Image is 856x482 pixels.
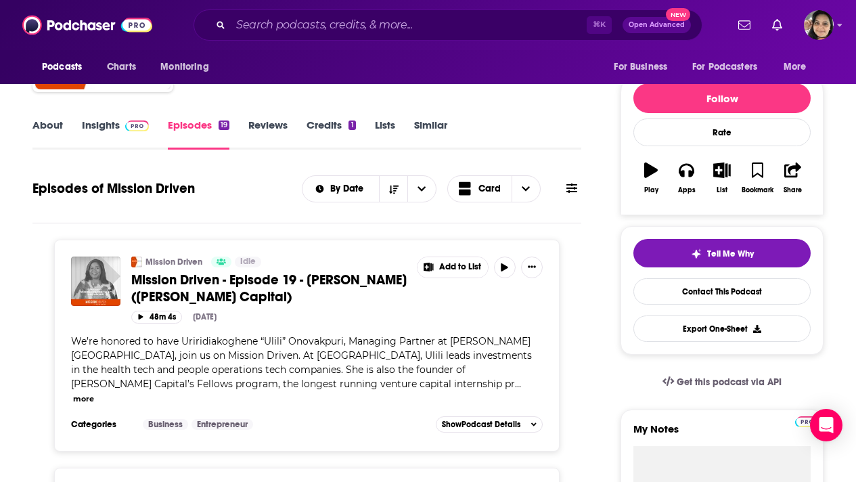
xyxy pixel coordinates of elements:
[707,248,754,259] span: Tell Me Why
[145,257,202,267] a: Mission Driven
[478,184,501,194] span: Card
[32,118,63,150] a: About
[515,378,521,390] span: ...
[742,186,773,194] div: Bookmark
[740,154,775,202] button: Bookmark
[193,312,217,322] div: [DATE]
[614,58,667,76] span: For Business
[348,121,355,130] div: 1
[692,58,757,76] span: For Podcasters
[71,419,132,430] h3: Categories
[644,186,658,194] div: Play
[192,419,253,430] a: Entrepreneur
[160,58,208,76] span: Monitoring
[131,257,142,267] img: Mission Driven
[604,54,684,80] button: open menu
[666,8,690,21] span: New
[795,416,819,427] img: Podchaser Pro
[623,17,691,33] button: Open AdvancedNew
[71,257,120,306] img: Mission Driven - Episode 19 - Ulili Onovakpuri (Kapor Capital)
[447,175,541,202] button: Choose View
[683,54,777,80] button: open menu
[436,416,543,433] button: ShowPodcast Details
[32,54,99,80] button: open menu
[302,184,379,194] button: open menu
[131,271,407,305] a: Mission Driven - Episode 19 - [PERSON_NAME] ([PERSON_NAME] Capital)
[633,83,811,113] button: Follow
[442,420,520,429] span: Show Podcast Details
[633,315,811,342] button: Export One-Sheet
[691,248,702,259] img: tell me why sparkle
[804,10,834,40] span: Logged in as shelbyjanner
[717,186,727,194] div: List
[418,257,488,278] button: Show More Button
[795,414,819,427] a: Pro website
[22,12,152,38] img: Podchaser - Follow, Share and Rate Podcasts
[678,186,696,194] div: Apps
[240,255,256,269] span: Idle
[235,257,261,267] a: Idle
[652,366,792,399] a: Get this podcast via API
[767,14,788,37] a: Show notifications dropdown
[219,121,229,130] div: 19
[414,118,447,150] a: Similar
[810,409,842,441] div: Open Intercom Messenger
[804,10,834,40] button: Show profile menu
[82,118,149,150] a: InsightsPodchaser Pro
[73,393,94,405] button: more
[98,54,144,80] a: Charts
[131,311,182,324] button: 48m 4s
[302,175,436,202] h2: Choose List sort
[669,154,704,202] button: Apps
[784,58,807,76] span: More
[633,118,811,146] div: Rate
[775,154,811,202] button: Share
[633,278,811,305] a: Contact This Podcast
[677,376,782,388] span: Get this podcast via API
[107,58,136,76] span: Charts
[194,9,702,41] div: Search podcasts, credits, & more...
[633,154,669,202] button: Play
[633,422,811,446] label: My Notes
[168,118,229,150] a: Episodes19
[307,118,355,150] a: Credits1
[784,186,802,194] div: Share
[375,118,395,150] a: Lists
[733,14,756,37] a: Show notifications dropdown
[330,184,368,194] span: By Date
[32,180,195,197] h1: Episodes of Mission Driven
[407,176,436,202] button: open menu
[774,54,824,80] button: open menu
[131,271,407,305] span: Mission Driven - Episode 19 - [PERSON_NAME] ([PERSON_NAME] Capital)
[71,335,532,390] span: We’re honored to have Uriridiakoghene “Ulili” Onovakpuri, Managing Partner at [PERSON_NAME][GEOGR...
[248,118,288,150] a: Reviews
[125,121,149,131] img: Podchaser Pro
[42,58,82,76] span: Podcasts
[231,14,587,36] input: Search podcasts, credits, & more...
[587,16,612,34] span: ⌘ K
[629,22,685,28] span: Open Advanced
[633,239,811,267] button: tell me why sparkleTell Me Why
[704,154,740,202] button: List
[143,419,188,430] a: Business
[439,262,481,272] span: Add to List
[521,257,543,278] button: Show More Button
[804,10,834,40] img: User Profile
[379,176,407,202] button: Sort Direction
[151,54,226,80] button: open menu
